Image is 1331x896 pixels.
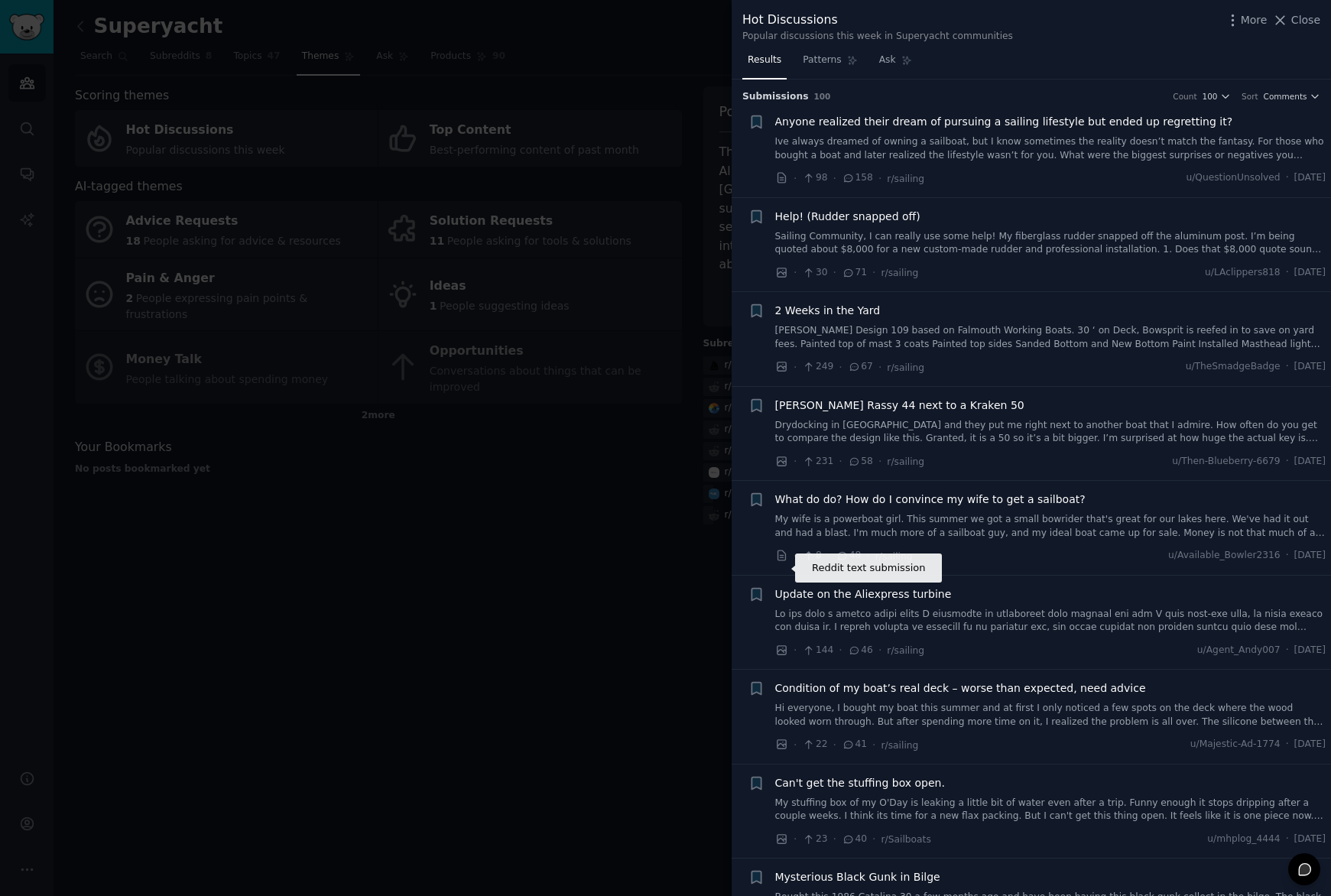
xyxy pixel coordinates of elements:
[775,135,1326,162] a: Ive always dreamed of owning a sailboat, but I know sometimes the reality doesn’t match the fanta...
[1207,833,1280,846] span: u/mhplog_4444
[814,92,831,101] span: 100
[833,737,836,753] span: ·
[1173,91,1196,102] div: Count
[1203,91,1218,102] span: 100
[842,833,867,846] span: 40
[775,797,1326,823] a: My stuffing box of my O'Day is leaking a little bit of water even after a trip. Funny enough it s...
[887,645,924,656] span: r/sailing
[1294,644,1326,657] span: [DATE]
[775,586,952,602] a: Update on the Aliexpress turbine
[775,680,1146,696] a: Condition of my boat’s real deck – worse than expected, need advice
[872,265,875,281] span: ·
[797,48,862,80] a: Patterns
[794,831,797,847] span: ·
[802,549,821,563] span: 8
[1286,360,1289,374] span: ·
[874,48,917,80] a: Ask
[775,608,1326,635] a: Lo ips dolo s ametco adipi elits D eiusmodte in utlaboreet dolo magnaal eni adm V quis nost-exe u...
[1294,266,1326,280] span: [DATE]
[775,114,1233,130] a: Anyone realized their dream of pursuing a sailing lifestyle but ended up regretting it?
[1186,171,1280,185] span: u/QuestionUnsolved
[1264,91,1307,102] span: Comments
[1168,549,1281,563] span: u/Available_Bowler2316
[887,456,924,467] span: r/sailing
[1294,360,1326,374] span: [DATE]
[775,398,1024,414] span: [PERSON_NAME] Rassy 44 next to a Kraken 50
[1286,266,1289,280] span: ·
[887,174,924,184] span: r/sailing
[1294,171,1326,185] span: [DATE]
[742,90,809,104] span: Submission s
[775,419,1326,446] a: Drydocking in [GEOGRAPHIC_DATA] and they put me right next to another boat that I admire. How oft...
[842,171,873,185] span: 158
[1264,91,1320,102] button: Comments
[878,642,881,658] span: ·
[833,831,836,847] span: ·
[794,548,797,564] span: ·
[842,738,867,752] span: 41
[833,170,836,187] span: ·
[872,737,875,753] span: ·
[1241,12,1268,28] span: More
[775,775,945,791] a: Can't get the stuffing box open.
[775,869,940,885] a: Mysterious Black Gunk in Bilge
[742,30,1013,44] div: Popular discussions this week in Superyacht communities
[802,738,827,752] span: 22
[881,268,919,278] span: r/sailing
[794,359,797,375] span: ·
[875,551,913,562] span: r/sailing
[802,455,833,469] span: 231
[1286,833,1289,846] span: ·
[748,54,781,67] span: Results
[836,549,861,563] span: 48
[848,360,873,374] span: 67
[1294,738,1326,752] span: [DATE]
[872,831,875,847] span: ·
[794,453,797,469] span: ·
[1286,644,1289,657] span: ·
[794,170,797,187] span: ·
[775,324,1326,351] a: [PERSON_NAME] Design 109 based on Falmouth Working Boats. 30 ‘ on Deck, Bowsprit is reefed in to ...
[775,209,920,225] span: Help! (Rudder snapped off)
[848,644,873,657] span: 46
[878,359,881,375] span: ·
[742,11,1013,30] div: Hot Discussions
[1294,833,1326,846] span: [DATE]
[866,548,869,564] span: ·
[881,834,931,845] span: r/Sailboats
[887,362,924,373] span: r/sailing
[742,48,787,80] a: Results
[775,513,1326,540] a: My wife is a powerboat girl. This summer we got a small bowrider that's great for our lakes here....
[1294,455,1326,469] span: [DATE]
[802,171,827,185] span: 98
[1197,644,1281,657] span: u/Agent_Andy007
[1286,171,1289,185] span: ·
[794,265,797,281] span: ·
[802,360,833,374] span: 249
[775,230,1326,257] a: Sailing Community, I can really use some help! My fiberglass rudder snapped off the aluminum post...
[839,642,842,658] span: ·
[833,265,836,281] span: ·
[1172,455,1280,469] span: u/Then-Blueberry-6679
[1291,12,1320,28] span: Close
[848,455,873,469] span: 58
[1242,91,1258,102] div: Sort
[878,170,881,187] span: ·
[775,303,881,319] a: 2 Weeks in the Yard
[881,740,919,751] span: r/sailing
[775,702,1326,729] a: Hi everyone, I bought my boat this summer and at first I only noticed a few spots on the deck whe...
[1272,12,1320,28] button: Close
[803,54,841,67] span: Patterns
[827,548,830,564] span: ·
[775,492,1086,508] a: What do do? How do I convince my wife to get a sailboat?
[802,266,827,280] span: 30
[802,833,827,846] span: 23
[1190,738,1281,752] span: u/Majestic-Ad-1774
